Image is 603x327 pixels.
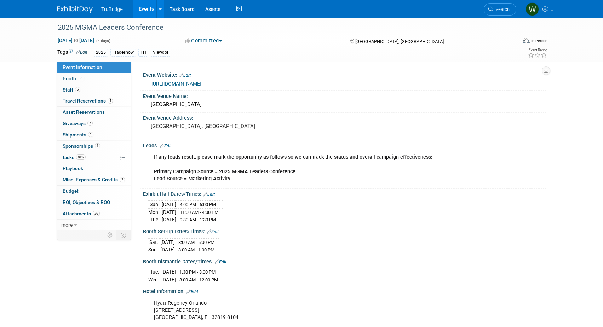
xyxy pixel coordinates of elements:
[101,6,123,12] span: TruBridge
[57,208,131,219] a: Attachments26
[143,189,546,198] div: Exhibit Hall Dates/Times:
[57,118,131,129] a: Giveaways7
[148,99,540,110] div: [GEOGRAPHIC_DATA]
[63,121,93,126] span: Giveaways
[148,246,160,253] td: Sun.
[160,246,175,253] td: [DATE]
[57,129,131,140] a: Shipments1
[143,70,546,79] div: Event Website:
[143,226,546,235] div: Booth Set-up Dates/Times:
[63,211,100,216] span: Attachments
[57,48,87,57] td: Tags
[148,276,161,283] td: Wed.
[73,37,79,43] span: to
[57,163,131,174] a: Playbook
[151,81,201,87] a: [URL][DOMAIN_NAME]
[79,76,83,80] i: Booth reservation complete
[57,186,131,197] a: Budget
[143,286,546,295] div: Hotel Information:
[61,222,73,228] span: more
[57,37,94,43] span: [DATE] [DATE]
[63,109,105,115] span: Asset Reservations
[179,73,191,78] a: Edit
[76,154,86,160] span: 81%
[179,277,218,282] span: 8:00 AM - 12:00 PM
[162,208,176,216] td: [DATE]
[143,91,546,100] div: Event Venue Name:
[183,37,225,45] button: Committed
[528,48,547,52] div: Event Rating
[207,229,219,234] a: Edit
[63,143,100,149] span: Sponsorships
[161,276,176,283] td: [DATE]
[531,38,547,43] div: In-Person
[179,269,216,275] span: 1:30 PM - 8:00 PM
[55,21,506,34] div: 2025 MGMA Leaders Conference
[523,38,530,43] img: Format-Inperson.png
[57,95,131,106] a: Travel Reservations4
[526,2,539,16] img: Whitni Murase
[57,174,131,185] a: Misc. Expenses & Credits2
[104,230,116,240] td: Personalize Event Tab Strip
[151,49,170,56] div: Viewgol
[88,132,93,137] span: 1
[57,62,131,73] a: Event Information
[96,39,110,43] span: (4 days)
[186,289,198,294] a: Edit
[57,141,131,152] a: Sponsorships1
[63,87,80,93] span: Staff
[493,7,510,12] span: Search
[162,216,176,223] td: [DATE]
[161,268,176,276] td: [DATE]
[95,143,100,148] span: 1
[355,39,444,44] span: [GEOGRAPHIC_DATA], [GEOGRAPHIC_DATA]
[63,165,83,171] span: Playbook
[148,216,162,223] td: Tue.
[180,202,216,207] span: 4:00 PM - 6:00 PM
[143,113,546,122] div: Event Venue Address:
[219,169,295,175] b: 2025 MGMA Leaders Conference
[143,256,546,265] div: Booth Dismantle Dates/Times:
[148,201,162,209] td: Sun.
[116,230,131,240] td: Toggle Event Tabs
[120,177,125,182] span: 2
[63,76,84,81] span: Booth
[57,107,131,118] a: Asset Reservations
[160,144,172,148] a: Edit
[94,49,108,56] div: 2025
[203,192,215,197] a: Edit
[215,259,226,264] a: Edit
[75,87,80,92] span: 5
[154,176,230,182] b: Lead Source = Marketing Activity
[57,220,131,230] a: more
[76,50,87,55] a: Edit
[154,154,432,160] b: If any leads result, please mark the opportunity as follows so we can track the status and overal...
[57,84,131,95] a: Staff5
[475,37,547,47] div: Event Format
[87,121,93,126] span: 7
[108,98,113,104] span: 4
[178,247,214,252] span: 8:00 AM - 1:00 PM
[148,238,160,246] td: Sat.
[63,177,125,182] span: Misc. Expenses & Credits
[63,98,113,104] span: Travel Reservations
[57,197,131,208] a: ROI, Objectives & ROO
[160,238,175,246] td: [DATE]
[148,208,162,216] td: Mon.
[162,201,176,209] td: [DATE]
[143,140,546,150] div: Leads:
[93,211,100,216] span: 26
[57,152,131,163] a: Tasks81%
[57,6,93,13] img: ExhibitDay
[57,73,131,84] a: Booth
[110,49,136,56] div: Tradeshow
[178,240,214,245] span: 8:00 AM - 5:00 PM
[138,49,148,56] div: FH
[154,169,218,175] b: Primary Campaign Source =
[151,123,303,129] pre: [GEOGRAPHIC_DATA], [GEOGRAPHIC_DATA]
[63,132,93,138] span: Shipments
[180,210,218,215] span: 11:00 AM - 4:00 PM
[484,3,516,16] a: Search
[148,268,161,276] td: Tue.
[63,188,79,194] span: Budget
